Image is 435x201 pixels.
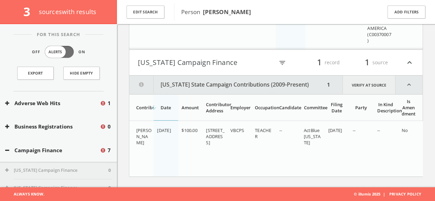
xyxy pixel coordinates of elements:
[380,191,388,197] span: |
[388,5,425,19] button: Add Filters
[108,123,111,131] span: 0
[23,3,36,20] span: 3
[230,127,244,133] span: VBCPS
[108,185,111,191] span: 0
[17,67,54,80] a: Export
[255,127,271,139] span: TEACHER
[108,146,111,154] span: 7
[405,57,414,68] i: expand_less
[342,76,395,94] a: Verify at source
[206,101,223,114] div: Contributor Address
[5,146,100,154] button: Campaign Finance
[328,127,342,133] span: [DATE]
[78,49,85,55] span: On
[136,127,152,146] span: [PERSON_NAME]
[5,99,100,107] button: Adverse Web Hits
[314,56,325,68] span: 1
[203,8,251,16] b: [PERSON_NAME]
[279,104,296,111] div: Candidate
[395,76,423,94] i: expand_less
[230,104,247,111] div: Employer
[279,59,286,67] i: filter_list
[328,101,345,114] div: Filing Date
[353,104,370,111] div: Party
[136,104,150,111] div: Contributor
[127,5,164,19] button: Edit Search
[108,167,111,174] span: 0
[129,121,423,177] div: grid
[325,76,332,94] div: 1
[39,8,97,16] span: source s with results
[182,127,197,133] span: $100.00
[63,67,100,80] button: Hide Empty
[150,104,157,111] i: arrow_downward
[255,104,272,111] div: Occupation
[138,57,274,68] button: [US_STATE] Campaign Finance
[402,98,416,117] div: Is Amendment
[402,127,408,133] span: No
[5,187,44,201] span: Always Know.
[32,31,85,38] span: For This Search
[157,104,174,111] div: Date
[32,49,40,55] span: Off
[129,76,325,94] button: [US_STATE] State Campaign Contributions (2009-Present)
[347,57,388,68] div: source
[5,167,108,174] button: [US_STATE] Campaign Finance
[108,99,111,107] span: 1
[182,104,198,111] div: Amount
[377,101,394,114] div: In Kind Description
[206,127,225,146] span: [STREET_ADDRESS]
[304,127,321,146] span: ActBlue [US_STATE]
[353,127,356,133] span: --
[181,8,251,16] span: Person
[377,127,380,133] span: --
[157,127,171,133] span: [DATE]
[298,57,340,68] div: record
[279,127,282,133] span: --
[362,56,372,68] span: 1
[5,185,108,191] button: [US_STATE] Campaign Finance
[389,191,421,197] a: Privacy Policy
[5,123,100,131] button: Business Registrations
[304,104,321,111] div: Committee
[354,187,430,201] span: © illumis 2025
